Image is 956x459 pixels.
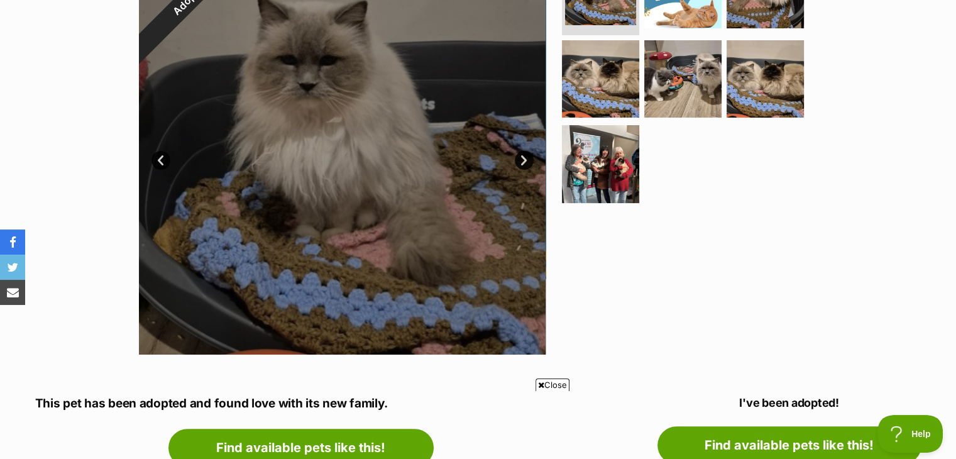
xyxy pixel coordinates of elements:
img: Photo of Lilli ** 2nd Chance Cat Rescue** [562,125,639,202]
img: Photo of Lilli ** 2nd Chance Cat Rescue** [562,40,639,118]
a: Prev [151,151,170,170]
p: This pet has been adopted and found love with its new family. [35,395,567,413]
p: I've been adopted! [657,394,921,411]
img: Photo of Lilli ** 2nd Chance Cat Rescue** [727,40,804,118]
span: Close [536,379,569,391]
img: Photo of Lilli ** 2nd Chance Cat Rescue** [644,40,722,118]
iframe: Help Scout Beacon - Open [877,415,943,453]
iframe: Advertisement [250,396,707,453]
a: Next [515,151,534,170]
